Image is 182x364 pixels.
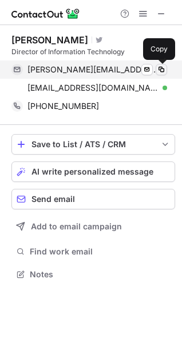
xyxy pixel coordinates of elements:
span: [EMAIL_ADDRESS][DOMAIN_NAME] [27,83,159,93]
span: [PERSON_NAME][EMAIL_ADDRESS][DOMAIN_NAME] [27,64,159,75]
button: Send email [11,189,175,209]
div: [PERSON_NAME] [11,34,88,46]
span: Send email [31,195,75,204]
button: Find work email [11,244,175,260]
button: Add to email campaign [11,216,175,237]
span: [PHONE_NUMBER] [27,101,99,111]
span: Find work email [30,246,171,257]
button: Notes [11,266,175,282]
button: AI write personalized message [11,161,175,182]
span: Notes [30,269,171,280]
span: Add to email campaign [31,222,122,231]
div: Director of Information Technology [11,47,175,57]
img: ContactOut v5.3.10 [11,7,80,21]
button: save-profile-one-click [11,134,175,155]
div: Save to List / ATS / CRM [31,140,155,149]
span: AI write personalized message [31,167,153,176]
